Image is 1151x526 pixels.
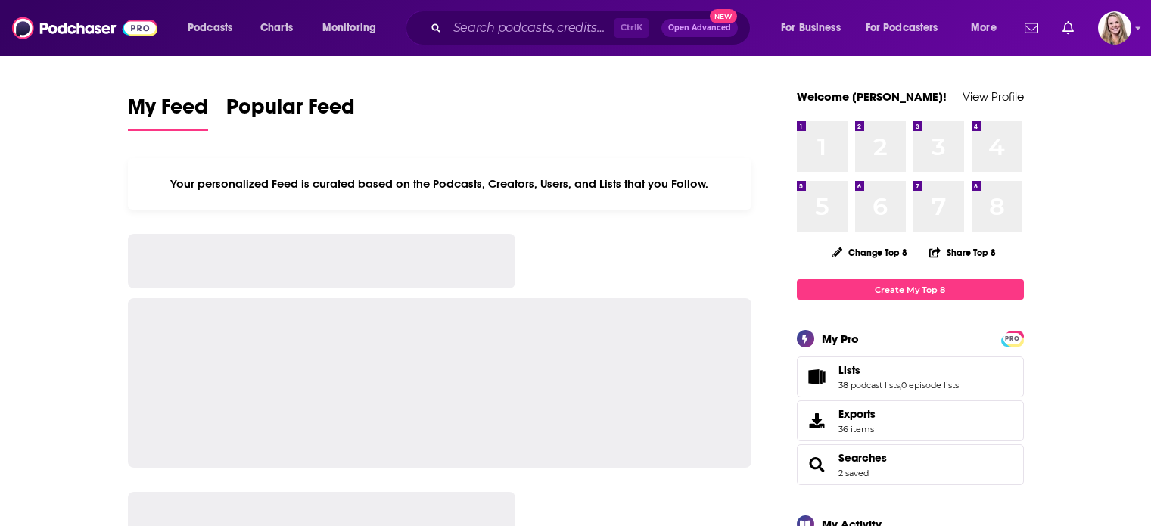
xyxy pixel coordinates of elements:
input: Search podcasts, credits, & more... [447,16,614,40]
img: Podchaser - Follow, Share and Rate Podcasts [12,14,157,42]
div: Your personalized Feed is curated based on the Podcasts, Creators, Users, and Lists that you Follow. [128,158,752,210]
button: Show profile menu [1098,11,1131,45]
span: My Feed [128,94,208,129]
div: Search podcasts, credits, & more... [420,11,765,45]
a: PRO [1003,332,1022,344]
span: More [971,17,997,39]
span: For Business [781,17,841,39]
a: Searches [802,454,832,475]
button: open menu [177,16,252,40]
a: 2 saved [838,468,869,478]
span: New [710,9,737,23]
span: Podcasts [188,17,232,39]
a: Create My Top 8 [797,279,1024,300]
a: My Feed [128,94,208,131]
span: Charts [260,17,293,39]
div: My Pro [822,331,859,346]
a: Lists [802,366,832,387]
span: Popular Feed [226,94,355,129]
a: Popular Feed [226,94,355,131]
a: Searches [838,451,887,465]
button: Open AdvancedNew [661,19,738,37]
span: Ctrl K [614,18,649,38]
a: Charts [250,16,302,40]
span: For Podcasters [866,17,938,39]
a: Lists [838,363,959,377]
a: Welcome [PERSON_NAME]! [797,89,947,104]
a: Exports [797,400,1024,441]
img: User Profile [1098,11,1131,45]
button: Share Top 8 [929,238,997,267]
span: Logged in as KirstinPitchPR [1098,11,1131,45]
a: 38 podcast lists [838,380,900,391]
span: Monitoring [322,17,376,39]
span: Exports [838,407,876,421]
a: View Profile [963,89,1024,104]
span: PRO [1003,333,1022,344]
button: open menu [770,16,860,40]
span: Lists [838,363,860,377]
button: Change Top 8 [823,243,917,262]
button: open menu [312,16,396,40]
span: Open Advanced [668,24,731,32]
a: Show notifications dropdown [1056,15,1080,41]
button: open menu [856,16,960,40]
span: , [900,380,901,391]
button: open menu [960,16,1016,40]
span: Exports [802,410,832,431]
a: Show notifications dropdown [1019,15,1044,41]
span: Searches [797,444,1024,485]
a: 0 episode lists [901,380,959,391]
span: Lists [797,356,1024,397]
span: 36 items [838,424,876,434]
